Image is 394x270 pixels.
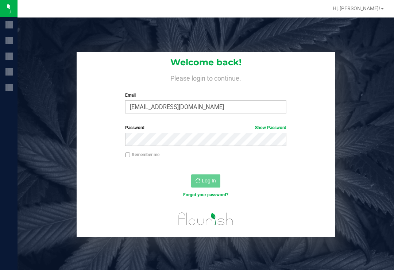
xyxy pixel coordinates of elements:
input: Remember me [125,153,130,158]
h1: Welcome back! [77,58,335,67]
a: Forgot your password? [183,192,228,197]
span: Log In [202,178,216,184]
h4: Please login to continue. [77,73,335,82]
a: Show Password [255,125,286,130]
label: Email [125,92,286,99]
span: Hi, [PERSON_NAME]! [333,5,380,11]
img: flourish_logo.svg [174,206,238,232]
span: Password [125,125,144,130]
button: Log In [191,174,220,188]
label: Remember me [125,151,159,158]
